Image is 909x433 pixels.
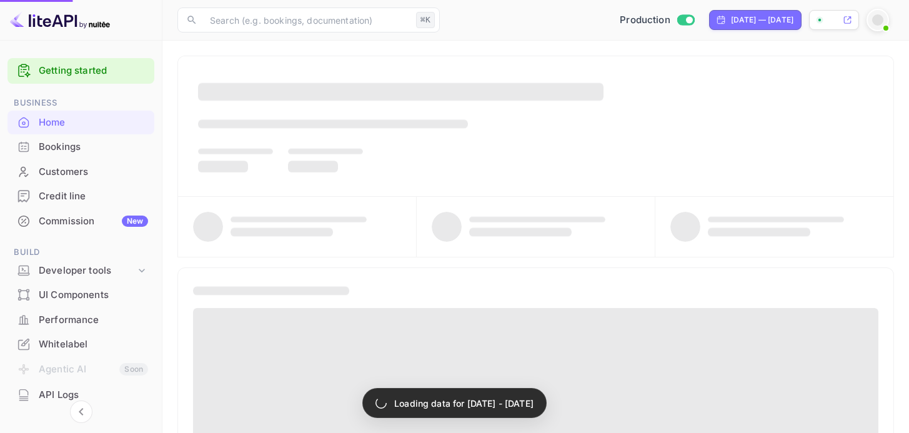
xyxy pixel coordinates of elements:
div: Customers [7,160,154,184]
div: Credit line [39,189,148,204]
div: Whitelabel [7,332,154,357]
a: CommissionNew [7,209,154,232]
a: UI Components [7,283,154,306]
div: Home [7,111,154,135]
input: Search (e.g. bookings, documentation) [202,7,411,32]
div: CommissionNew [7,209,154,234]
span: Build [7,246,154,259]
div: Whitelabel [39,337,148,352]
a: Performance [7,308,154,331]
div: Getting started [7,58,154,84]
div: Customers [39,165,148,179]
div: Bookings [39,140,148,154]
div: UI Components [7,283,154,307]
div: UI Components [39,288,148,302]
a: Credit line [7,184,154,207]
div: Home [39,116,148,130]
div: Developer tools [7,260,154,282]
span: Production [620,13,670,27]
a: Whitelabel [7,332,154,356]
div: ⌘K [416,12,435,28]
div: New [122,216,148,227]
button: Collapse navigation [70,401,92,423]
div: Credit line [7,184,154,209]
div: Commission [39,214,148,229]
div: Performance [39,313,148,327]
div: [DATE] — [DATE] [731,14,793,26]
p: Loading data for [DATE] - [DATE] [394,397,534,410]
img: LiteAPI logo [10,10,110,30]
div: Switch to Sandbox mode [615,13,699,27]
div: Developer tools [39,264,136,278]
div: API Logs [7,383,154,407]
a: Home [7,111,154,134]
a: Customers [7,160,154,183]
div: Bookings [7,135,154,159]
span: Business [7,96,154,110]
a: API Logs [7,383,154,406]
div: API Logs [39,388,148,402]
div: Performance [7,308,154,332]
a: Getting started [39,64,148,78]
a: Bookings [7,135,154,158]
